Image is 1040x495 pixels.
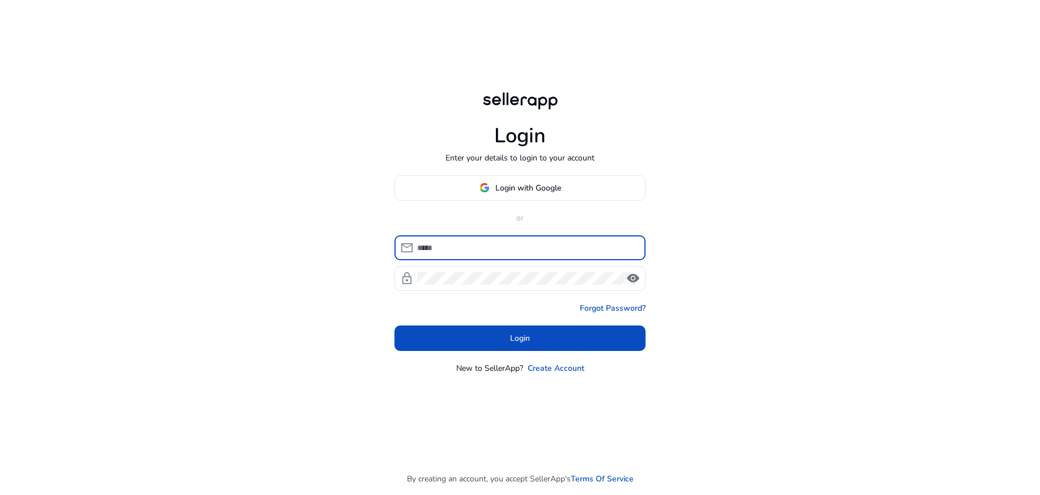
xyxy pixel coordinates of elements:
[626,272,640,285] span: visibility
[394,212,646,224] p: or
[400,241,414,255] span: mail
[479,183,490,193] img: google-logo.svg
[494,124,546,148] h1: Login
[400,272,414,285] span: lock
[394,175,646,201] button: Login with Google
[580,302,646,314] a: Forgot Password?
[456,362,523,374] p: New to SellerApp?
[571,473,634,485] a: Terms Of Service
[510,332,530,344] span: Login
[528,362,584,374] a: Create Account
[445,152,595,164] p: Enter your details to login to your account
[394,325,646,351] button: Login
[495,182,561,194] span: Login with Google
